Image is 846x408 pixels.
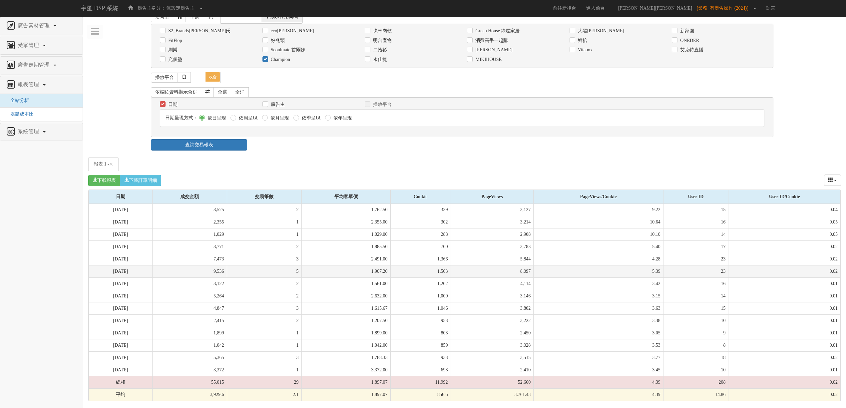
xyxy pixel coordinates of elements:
[301,339,390,351] td: 1,042.00
[451,302,534,314] td: 3,802
[663,190,728,204] div: User ID
[728,204,841,216] td: 0.04
[16,23,53,28] span: 廣告素材管理
[89,265,153,277] td: [DATE]
[227,228,301,240] td: 1
[227,376,301,388] td: 29
[576,37,587,44] label: 鮮拾
[728,253,841,265] td: 0.02
[371,101,392,108] label: 播放平台
[16,42,42,48] span: 受眾管理
[151,139,247,151] a: 查詢交易報表
[534,253,663,265] td: 4.28
[89,216,153,228] td: [DATE]
[269,28,314,34] label: eco[PERSON_NAME]
[301,265,390,277] td: 1,907.20
[728,240,841,253] td: 0.02
[89,327,153,339] td: [DATE]
[152,216,227,228] td: 2,355
[663,351,728,364] td: 18
[109,161,113,168] button: Close
[227,290,301,302] td: 2
[152,265,227,277] td: 9,536
[5,21,78,31] a: 廣告素材管理
[534,364,663,376] td: 3.45
[451,253,534,265] td: 5,844
[534,339,663,351] td: 3.53
[152,388,227,401] td: 3,929.6
[451,290,534,302] td: 3,146
[5,98,29,103] span: 全站分析
[390,364,451,376] td: 698
[89,314,153,327] td: [DATE]
[89,240,153,253] td: [DATE]
[678,37,699,44] label: ONEDER
[301,204,390,216] td: 1,762.50
[231,87,249,97] a: 全消
[663,302,728,314] td: 15
[390,228,451,240] td: 288
[663,388,728,401] td: 14.86
[152,339,227,351] td: 1,042
[534,204,663,216] td: 9.22
[451,351,534,364] td: 3,515
[697,6,752,11] span: [業務_有廣告操作 (2024)]
[451,388,534,401] td: 3,761.43
[301,253,390,265] td: 2,491.00
[89,253,153,265] td: [DATE]
[152,327,227,339] td: 1,899
[451,240,534,253] td: 3,783
[663,290,728,302] td: 14
[152,277,227,290] td: 3,122
[301,364,390,376] td: 3,372.00
[451,364,534,376] td: 2,410
[167,47,178,53] label: 刷樂
[728,339,841,351] td: 0.01
[301,388,390,401] td: 1,897.07
[89,190,152,204] div: 日期
[824,175,841,186] div: Columns
[451,376,534,388] td: 52,660
[269,47,306,53] label: Seoulmate 首爾妹
[301,290,390,302] td: 2,632.00
[451,265,534,277] td: 8,097
[227,351,301,364] td: 3
[663,339,728,351] td: 8
[120,175,161,186] button: 下載訂單明細
[390,265,451,277] td: 1,503
[371,56,387,63] label: 永佳捷
[269,101,285,108] label: 廣告主
[390,290,451,302] td: 1,000
[227,190,301,204] div: 交易筆數
[371,47,387,53] label: 二拾衫
[237,115,257,122] label: 依周呈現
[534,216,663,228] td: 10.64
[663,314,728,327] td: 10
[227,216,301,228] td: 1
[390,388,451,401] td: 856.6
[451,228,534,240] td: 2,908
[728,290,841,302] td: 0.01
[390,204,451,216] td: 339
[534,290,663,302] td: 3.15
[534,376,663,388] td: 4.39
[663,253,728,265] td: 23
[89,364,153,376] td: [DATE]
[451,204,534,216] td: 3,127
[728,327,841,339] td: 0.01
[227,314,301,327] td: 2
[390,351,451,364] td: 933
[302,190,390,204] div: 平均客單價
[89,277,153,290] td: [DATE]
[88,157,119,171] a: 報表 1 -
[227,327,301,339] td: 1
[186,12,204,22] a: 全選
[88,175,120,186] button: 下載報表
[5,40,78,51] a: 受眾管理
[167,101,178,108] label: 日期
[391,190,451,204] div: Cookie
[269,115,289,122] label: 依月呈現
[451,339,534,351] td: 3,028
[678,28,694,34] label: 新家園
[152,204,227,216] td: 3,525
